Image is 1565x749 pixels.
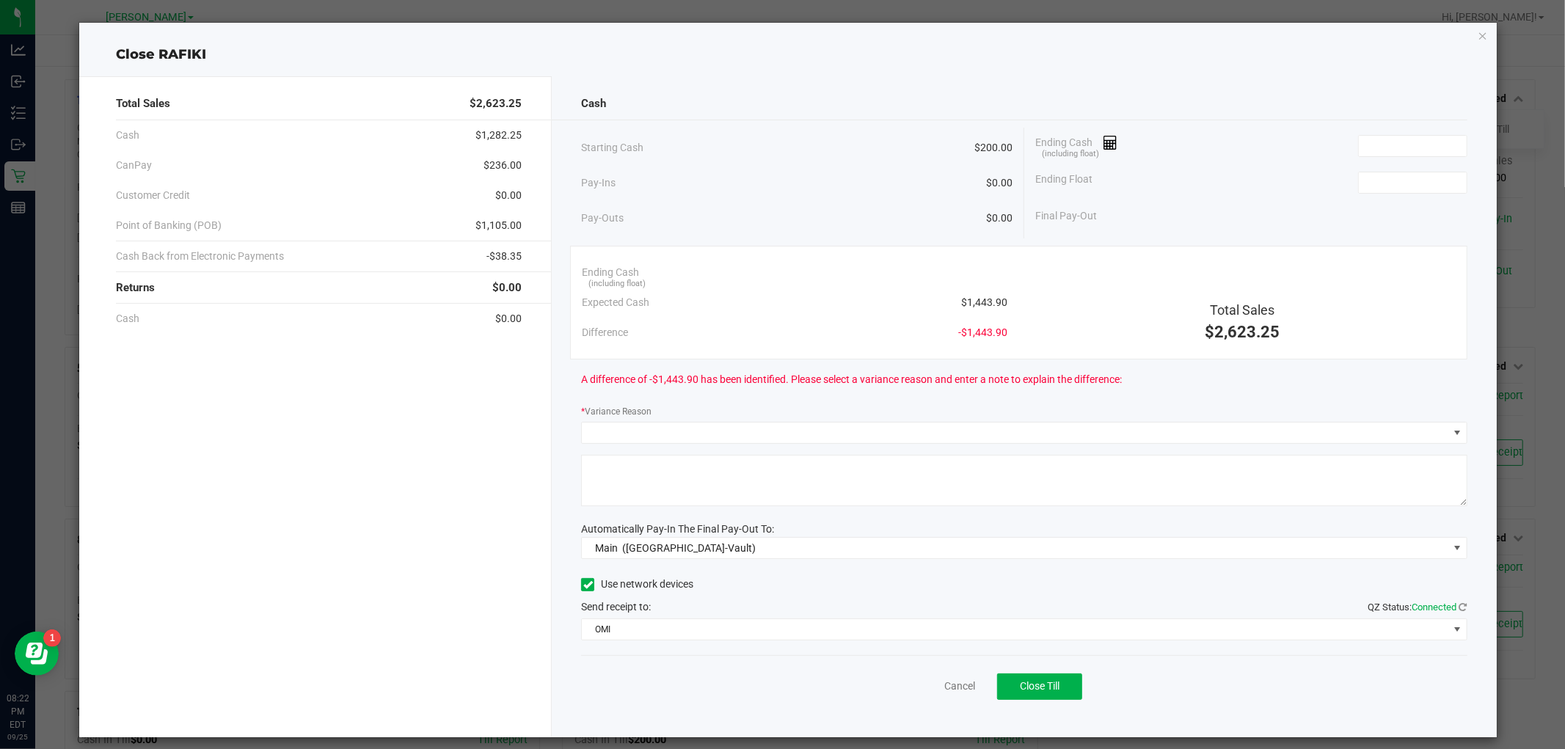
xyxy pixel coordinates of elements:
[582,265,639,280] span: Ending Cash
[986,211,1013,226] span: $0.00
[986,175,1013,191] span: $0.00
[1412,602,1457,613] span: Connected
[116,218,222,233] span: Point of Banking (POB)
[1368,602,1467,613] span: QZ Status:
[581,95,606,112] span: Cash
[1035,135,1117,157] span: Ending Cash
[484,158,522,173] span: $236.00
[475,128,522,143] span: $1,282.25
[997,673,1082,700] button: Close Till
[581,577,693,592] label: Use network devices
[1042,148,1099,161] span: (including float)
[486,249,522,264] span: -$38.35
[581,523,774,535] span: Automatically Pay-In The Final Pay-Out To:
[1035,208,1097,224] span: Final Pay-Out
[581,175,616,191] span: Pay-Ins
[470,95,522,112] span: $2,623.25
[1035,172,1092,194] span: Ending Float
[116,188,190,203] span: Customer Credit
[116,311,139,326] span: Cash
[582,619,1448,640] span: OMI
[492,279,522,296] span: $0.00
[961,295,1007,310] span: $1,443.90
[475,218,522,233] span: $1,105.00
[944,679,975,694] a: Cancel
[581,405,652,418] label: Variance Reason
[43,629,61,647] iframe: Resource center unread badge
[581,601,651,613] span: Send receipt to:
[116,249,284,264] span: Cash Back from Electronic Payments
[974,140,1013,156] span: $200.00
[495,311,522,326] span: $0.00
[116,128,139,143] span: Cash
[958,325,1007,340] span: -$1,443.90
[581,211,624,226] span: Pay-Outs
[1020,680,1059,692] span: Close Till
[495,188,522,203] span: $0.00
[116,272,522,304] div: Returns
[595,542,618,554] span: Main
[1205,323,1280,341] span: $2,623.25
[15,632,59,676] iframe: Resource center
[79,45,1496,65] div: Close RAFIKI
[582,325,628,340] span: Difference
[1210,302,1274,318] span: Total Sales
[589,278,646,291] span: (including float)
[116,158,152,173] span: CanPay
[581,372,1122,387] span: A difference of -$1,443.90 has been identified. Please select a variance reason and enter a note ...
[622,542,756,554] span: ([GEOGRAPHIC_DATA]-Vault)
[581,140,643,156] span: Starting Cash
[116,95,170,112] span: Total Sales
[582,295,649,310] span: Expected Cash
